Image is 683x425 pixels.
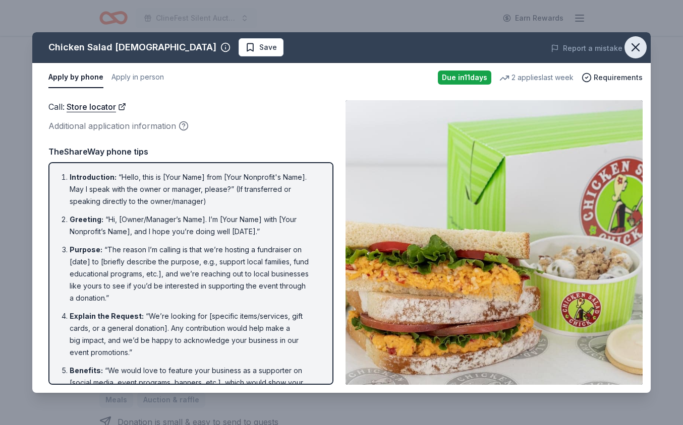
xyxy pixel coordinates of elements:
[70,366,103,375] span: Benefits :
[111,67,164,88] button: Apply in person
[48,67,103,88] button: Apply by phone
[551,42,622,54] button: Report a mistake
[438,70,491,85] div: Due in 11 days
[48,100,333,113] div: Call :
[259,41,277,53] span: Save
[70,214,318,238] li: “Hi, [Owner/Manager’s Name]. I’m [Your Name] with [Your Nonprofit’s Name], and I hope you’re doin...
[67,100,126,113] a: Store locator
[239,38,283,56] button: Save
[70,173,117,181] span: Introduction :
[70,171,318,207] li: “Hello, this is [Your Name] from [Your Nonprofit's Name]. May I speak with the owner or manager, ...
[70,310,318,359] li: “We’re looking for [specific items/services, gift cards, or a general donation]. Any contribution...
[48,39,216,55] div: Chicken Salad [DEMOGRAPHIC_DATA]
[346,100,643,385] img: Image for Chicken Salad Chick
[582,72,643,84] button: Requirements
[48,119,333,132] div: Additional application information
[70,312,144,320] span: Explain the Request :
[499,72,574,84] div: 2 applies last week
[70,245,102,254] span: Purpose :
[70,244,318,304] li: “The reason I’m calling is that we’re hosting a fundraiser on [date] to [briefly describe the pur...
[70,365,318,401] li: “We would love to feature your business as a supporter on [social media, event programs, banners,...
[48,145,333,158] div: TheShareWay phone tips
[594,72,643,84] span: Requirements
[70,215,103,224] span: Greeting :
